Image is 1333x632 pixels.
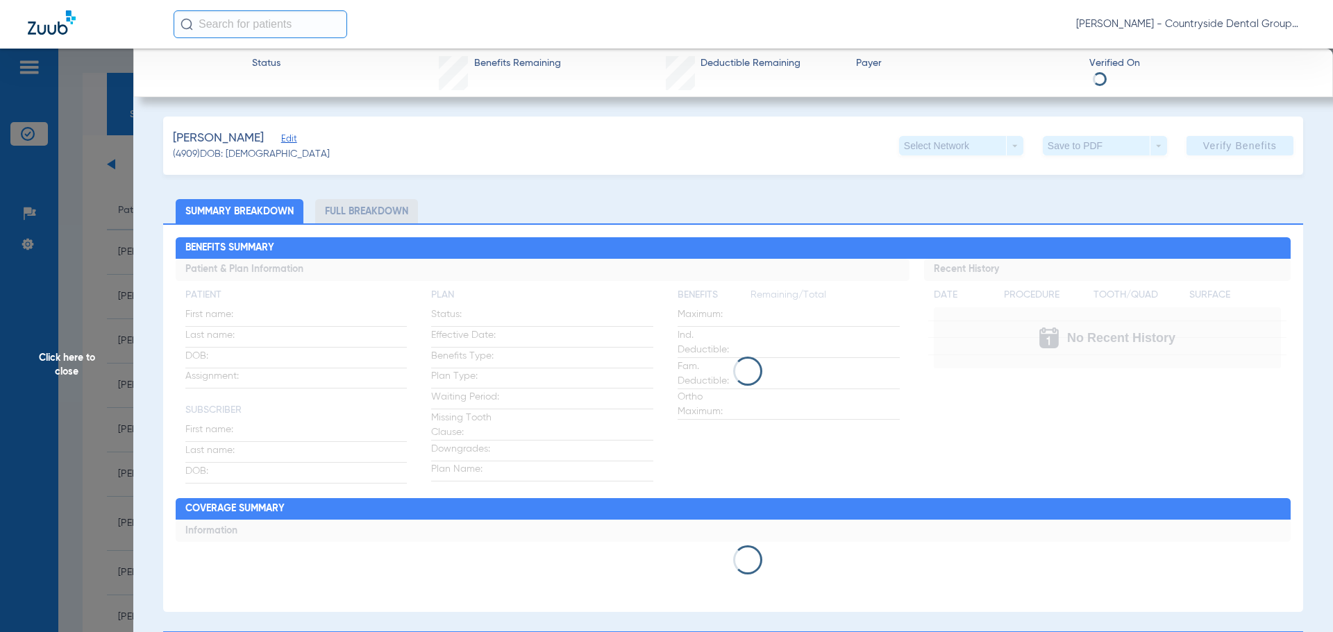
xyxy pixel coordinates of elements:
[28,10,76,35] img: Zuub Logo
[181,18,193,31] img: Search Icon
[474,56,561,71] span: Benefits Remaining
[173,130,264,147] span: [PERSON_NAME]
[176,237,1291,259] h2: Benefits Summary
[174,10,347,38] input: Search for patients
[176,199,303,223] li: Summary Breakdown
[315,199,418,223] li: Full Breakdown
[1076,17,1305,31] span: [PERSON_NAME] - Countryside Dental Group
[176,498,1291,520] h2: Coverage Summary
[856,56,1078,71] span: Payer
[281,134,294,147] span: Edit
[252,56,280,71] span: Status
[701,56,800,71] span: Deductible Remaining
[173,147,330,162] span: (4909) DOB: [DEMOGRAPHIC_DATA]
[1089,56,1311,71] span: Verified On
